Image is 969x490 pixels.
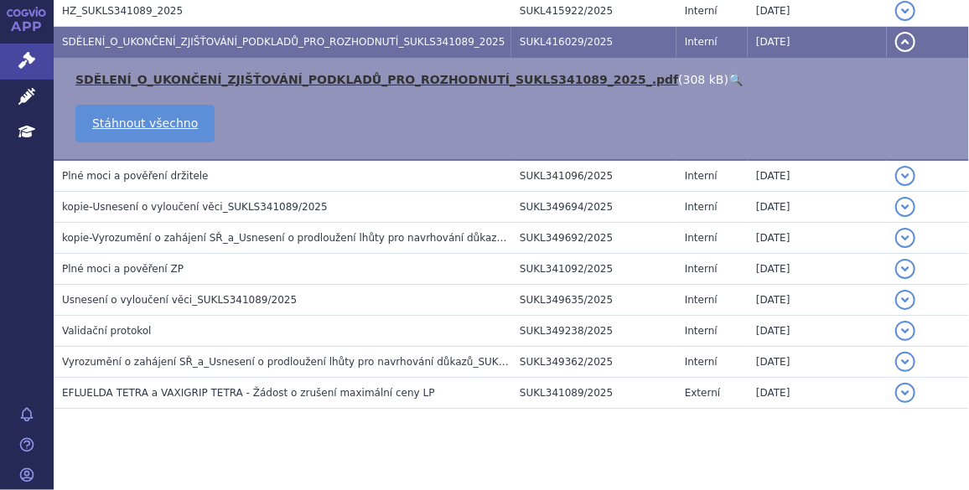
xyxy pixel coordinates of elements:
span: Interní [685,263,718,275]
span: Interní [685,325,718,337]
a: Stáhnout všechno [75,105,215,142]
td: [DATE] [748,378,887,409]
span: Plné moci a pověření držitele [62,170,209,182]
td: [DATE] [748,285,887,316]
span: Vyrozumění o zahájení SŘ_a_Usnesení o prodloužení lhůty pro navrhování důkazů_SUKLS341089/2025 [62,356,578,368]
td: SUKL349692/2025 [511,223,676,254]
td: [DATE] [748,316,887,347]
td: SUKL349238/2025 [511,316,676,347]
button: detail [895,197,915,217]
td: [DATE] [748,27,887,58]
span: Externí [685,387,720,399]
button: detail [895,166,915,186]
span: kopie-Vyrozumění o zahájení SŘ_a_Usnesení o prodloužení lhůty pro navrhování důkazů_SUKLS341089/2025 [62,232,608,244]
td: SUKL349694/2025 [511,192,676,223]
span: Interní [685,294,718,306]
button: detail [895,321,915,341]
span: SDĚLENÍ_O_UKONČENÍ_ZJIŠŤOVÁNÍ_PODKLADŮ_PRO_ROZHODNUTÍ_SUKLS341089_2025 [62,36,505,48]
li: ( ) [75,71,952,88]
td: SUKL341096/2025 [511,160,676,192]
span: Validační protokol [62,325,152,337]
td: [DATE] [748,347,887,378]
button: detail [895,259,915,279]
span: Usnesení o vyloučení věci_SUKLS341089/2025 [62,294,297,306]
span: Interní [685,5,718,17]
span: Interní [685,36,718,48]
td: SUKL349635/2025 [511,285,676,316]
button: detail [895,1,915,21]
button: detail [895,32,915,52]
a: SDĚLENÍ_O_UKONČENÍ_ZJIŠŤOVÁNÍ_PODKLADŮ_PRO_ROZHODNUTÍ_SUKLS341089_2025_.pdf [75,73,678,86]
td: [DATE] [748,160,887,192]
span: HZ_SUKLS341089_2025 [62,5,183,17]
button: detail [895,290,915,310]
td: [DATE] [748,254,887,285]
td: [DATE] [748,223,887,254]
a: 🔍 [728,73,743,86]
button: detail [895,383,915,403]
td: SUKL416029/2025 [511,27,676,58]
span: Interní [685,232,718,244]
span: Interní [685,356,718,368]
button: detail [895,228,915,248]
td: [DATE] [748,192,887,223]
span: 308 kB [683,73,724,86]
span: Plné moci a pověření ZP [62,263,184,275]
td: SUKL341089/2025 [511,378,676,409]
span: Interní [685,170,718,182]
td: SUKL341092/2025 [511,254,676,285]
span: kopie-Usnesení o vyloučení věci_SUKLS341089/2025 [62,201,328,213]
span: Interní [685,201,718,213]
button: detail [895,352,915,372]
span: EFLUELDA TETRA a VAXIGRIP TETRA - Žádost o zrušení maximální ceny LP [62,387,435,399]
td: SUKL349362/2025 [511,347,676,378]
